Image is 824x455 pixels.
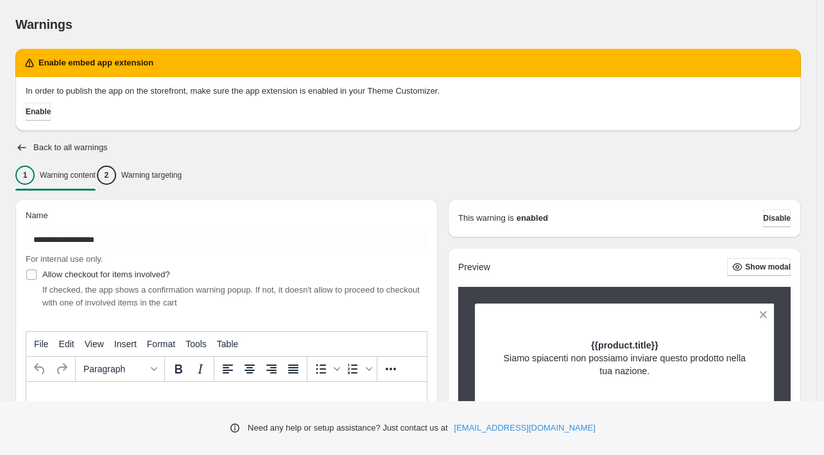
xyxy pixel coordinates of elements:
button: Justify [282,358,304,380]
span: For internal use only. [26,254,103,264]
span: Name [26,210,48,220]
span: If checked, the app shows a confirmation warning popup. If not, it doesn't allow to proceed to ch... [42,285,420,307]
p: This warning is [458,212,514,225]
button: Redo [51,358,73,380]
span: Disable [763,213,791,223]
span: Allow checkout for items involved? [42,270,170,279]
button: Disable [763,209,791,227]
span: Tools [185,339,207,349]
button: Show modal [727,258,791,276]
p: Warning content [40,170,96,180]
span: Format [147,339,175,349]
strong: enabled [517,212,548,225]
span: View [85,339,104,349]
span: Show modal [745,262,791,272]
div: Numbered list [342,358,374,380]
span: Paragraph [83,364,146,374]
h2: Enable embed app extension [39,56,153,69]
button: Enable [26,103,51,121]
button: Undo [29,358,51,380]
button: Bold [167,358,189,380]
div: Bullet list [310,358,342,380]
button: Formats [78,358,162,380]
span: File [34,339,49,349]
button: Align center [239,358,261,380]
p: In order to publish the app on the storefront, make sure the app extension is enabled in your The... [26,85,791,98]
div: 1 [15,166,35,185]
div: 2 [97,166,116,185]
span: Warnings [15,17,73,31]
a: [EMAIL_ADDRESS][DOMAIN_NAME] [454,422,596,434]
span: Table [217,339,238,349]
span: Insert [114,339,137,349]
button: Align left [217,358,239,380]
iframe: Rich Text Area [26,382,427,447]
button: Align right [261,358,282,380]
h2: Preview [458,262,490,273]
button: Italic [189,358,211,380]
strong: {{product.title}} [591,340,658,350]
h2: Back to all warnings [33,142,108,153]
button: More... [380,358,402,380]
p: Siamo spiacenti non possiamo inviare questo prodotto nella tua nazione. [497,352,752,377]
p: Warning targeting [121,170,182,180]
button: 2Warning targeting [97,162,182,189]
button: 1Warning content [15,162,96,189]
span: Edit [59,339,74,349]
span: Enable [26,107,51,117]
